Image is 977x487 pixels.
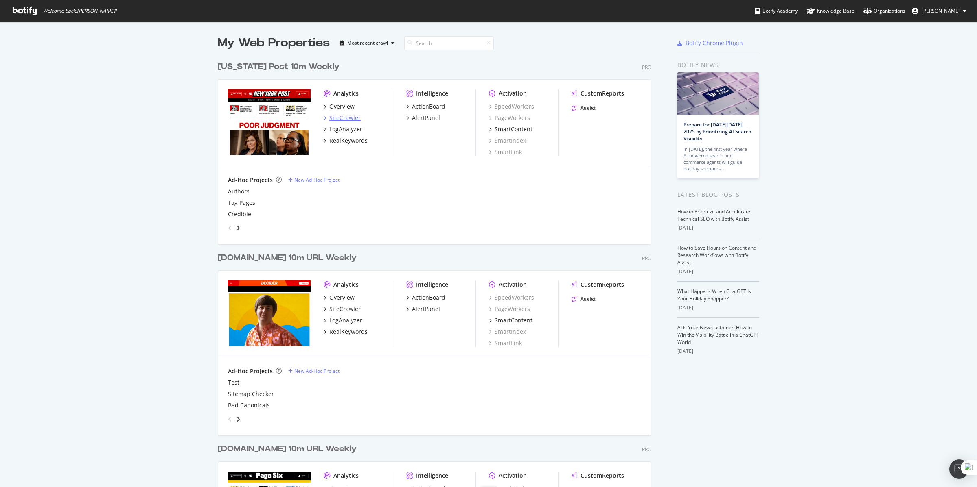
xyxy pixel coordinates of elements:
a: LogAnalyzer [324,316,362,324]
a: PageWorkers [489,305,530,313]
div: angle-right [235,224,241,232]
img: www.Nypost.com [228,89,311,155]
div: SiteCrawler [329,114,361,122]
a: New Ad-Hoc Project [288,176,340,183]
div: New Ad-Hoc Project [294,367,340,374]
div: Pro [642,255,651,262]
a: RealKeywords [324,137,368,145]
button: Most recent crawl [336,37,398,50]
div: LogAnalyzer [329,125,362,133]
a: SpeedWorkers [489,294,534,302]
div: Assist [580,295,596,303]
a: CustomReports [572,472,624,480]
div: SiteCrawler [329,305,361,313]
a: SmartIndex [489,328,526,336]
a: What Happens When ChatGPT Is Your Holiday Shopper? [677,288,751,302]
a: CustomReports [572,280,624,289]
div: Pro [642,64,651,71]
a: Assist [572,104,596,112]
a: Overview [324,102,355,111]
div: [DATE] [677,348,759,355]
div: [US_STATE] Post 10m Weekly [218,61,340,73]
a: SmartContent [489,316,532,324]
div: Overview [329,294,355,302]
a: CustomReports [572,89,624,98]
a: [US_STATE] Post 10m Weekly [218,61,343,73]
a: [DOMAIN_NAME] 10m URL Weekly [218,252,360,264]
div: AlertPanel [412,305,440,313]
div: Analytics [333,280,359,289]
a: AI Is Your New Customer: How to Win the Visibility Battle in a ChatGPT World [677,324,759,346]
div: angle-right [235,415,241,423]
div: Bad Canonicals [228,401,270,409]
div: Botify Chrome Plugin [686,39,743,47]
a: New Ad-Hoc Project [288,367,340,374]
a: SmartLink [489,339,522,347]
a: Assist [572,295,596,303]
a: Tag Pages [228,199,255,207]
a: SpeedWorkers [489,102,534,111]
div: AlertPanel [412,114,440,122]
div: SmartContent [495,125,532,133]
a: Botify Chrome Plugin [677,39,743,47]
div: CustomReports [581,280,624,289]
a: How to Prioritize and Accelerate Technical SEO with Botify Assist [677,208,750,222]
a: SmartContent [489,125,532,133]
div: My Web Properties [218,35,330,51]
div: Activation [499,89,527,98]
img: Prepare for Black Friday 2025 by Prioritizing AI Search Visibility [677,72,759,115]
div: Analytics [333,472,359,480]
a: Test [228,378,239,387]
div: Analytics [333,89,359,98]
a: ActionBoard [406,102,445,111]
div: Activation [499,472,527,480]
a: SiteCrawler [324,305,361,313]
div: Pro [642,446,651,453]
img: www.Decider.com [228,280,311,346]
div: Open Intercom Messenger [949,459,969,479]
a: Sitemap Checker [228,390,274,398]
div: [DATE] [677,268,759,275]
a: SmartIndex [489,137,526,145]
div: Intelligence [416,472,448,480]
div: Botify Academy [755,7,798,15]
a: AlertPanel [406,305,440,313]
div: [DATE] [677,224,759,232]
div: Latest Blog Posts [677,190,759,199]
a: How to Save Hours on Content and Research Workflows with Botify Assist [677,244,756,266]
div: SmartLink [489,148,522,156]
div: SmartContent [495,316,532,324]
a: Overview [324,294,355,302]
a: Prepare for [DATE][DATE] 2025 by Prioritizing AI Search Visibility [683,121,751,142]
div: Intelligence [416,89,448,98]
span: Welcome back, [PERSON_NAME] ! [43,8,116,14]
div: [DOMAIN_NAME] 10m URL Weekly [218,252,357,264]
div: Intelligence [416,280,448,289]
div: Knowledge Base [807,7,854,15]
div: Activation [499,280,527,289]
div: Ad-Hoc Projects [228,176,273,184]
div: Most recent crawl [347,41,388,46]
div: In [DATE], the first year where AI-powered search and commerce agents will guide holiday shoppers… [683,146,753,172]
a: Credible [228,210,251,218]
div: New Ad-Hoc Project [294,176,340,183]
a: Authors [228,187,250,196]
a: PageWorkers [489,114,530,122]
div: [DOMAIN_NAME] 10m URL Weekly [218,443,357,455]
span: Brendan O'Connell [922,7,960,14]
div: CustomReports [581,472,624,480]
div: [DATE] [677,304,759,311]
div: LogAnalyzer [329,316,362,324]
div: Ad-Hoc Projects [228,367,273,375]
button: [PERSON_NAME] [905,4,973,17]
input: Search [404,36,494,50]
div: CustomReports [581,89,624,98]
